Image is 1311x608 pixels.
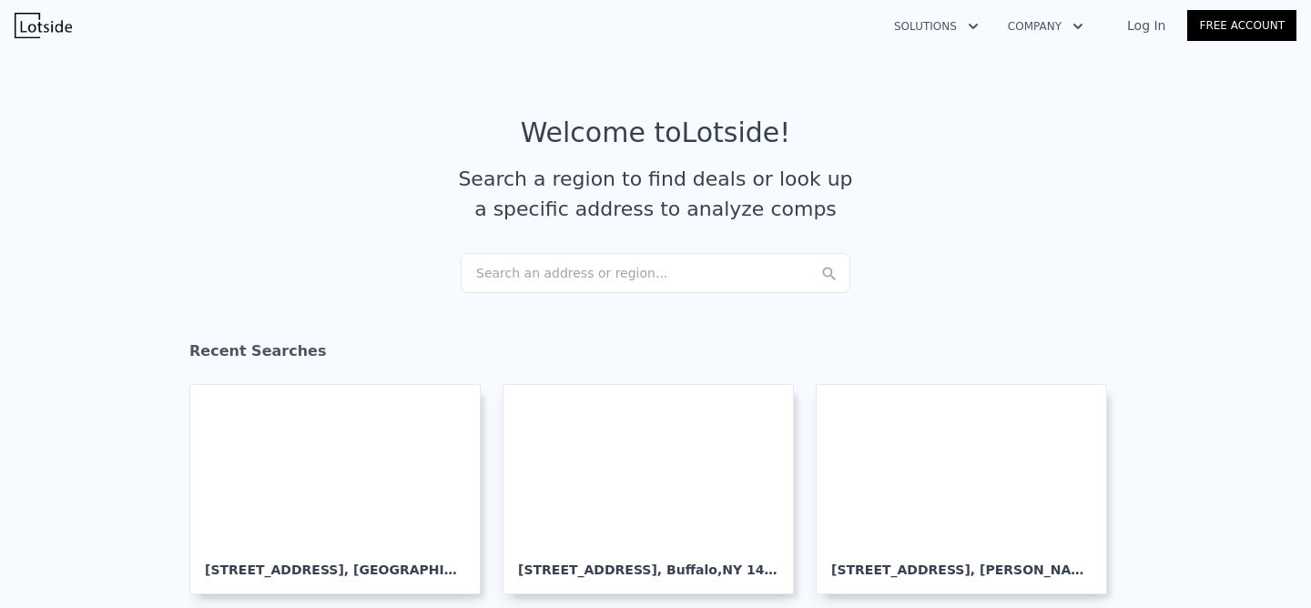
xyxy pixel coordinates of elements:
button: Solutions [879,10,993,43]
div: Welcome to Lotside ! [521,117,791,149]
div: Search a region to find deals or look up a specific address to analyze comps [452,164,859,224]
div: [STREET_ADDRESS] , [PERSON_NAME] [831,546,1092,579]
a: [STREET_ADDRESS], [GEOGRAPHIC_DATA] [189,384,495,594]
div: [STREET_ADDRESS] , [GEOGRAPHIC_DATA] [205,546,465,579]
a: Log In [1105,16,1187,35]
img: Lotside [15,13,72,38]
a: [STREET_ADDRESS], [PERSON_NAME] [816,384,1122,594]
div: Recent Searches [189,326,1122,384]
div: Search an address or region... [461,253,850,293]
a: [STREET_ADDRESS], Buffalo,NY 14222 [503,384,808,594]
a: Free Account [1187,10,1296,41]
span: , NY 14222 [717,562,791,577]
div: [STREET_ADDRESS] , Buffalo [518,546,778,579]
button: Company [993,10,1098,43]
